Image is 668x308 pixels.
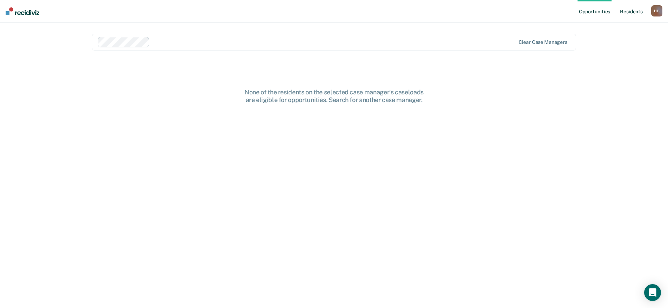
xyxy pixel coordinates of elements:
[651,5,662,16] button: HB
[651,5,662,16] div: H B
[6,7,39,15] img: Recidiviz
[519,39,567,45] div: Clear case managers
[644,284,661,301] div: Open Intercom Messenger
[222,88,446,103] div: None of the residents on the selected case manager's caseloads are eligible for opportunities. Se...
